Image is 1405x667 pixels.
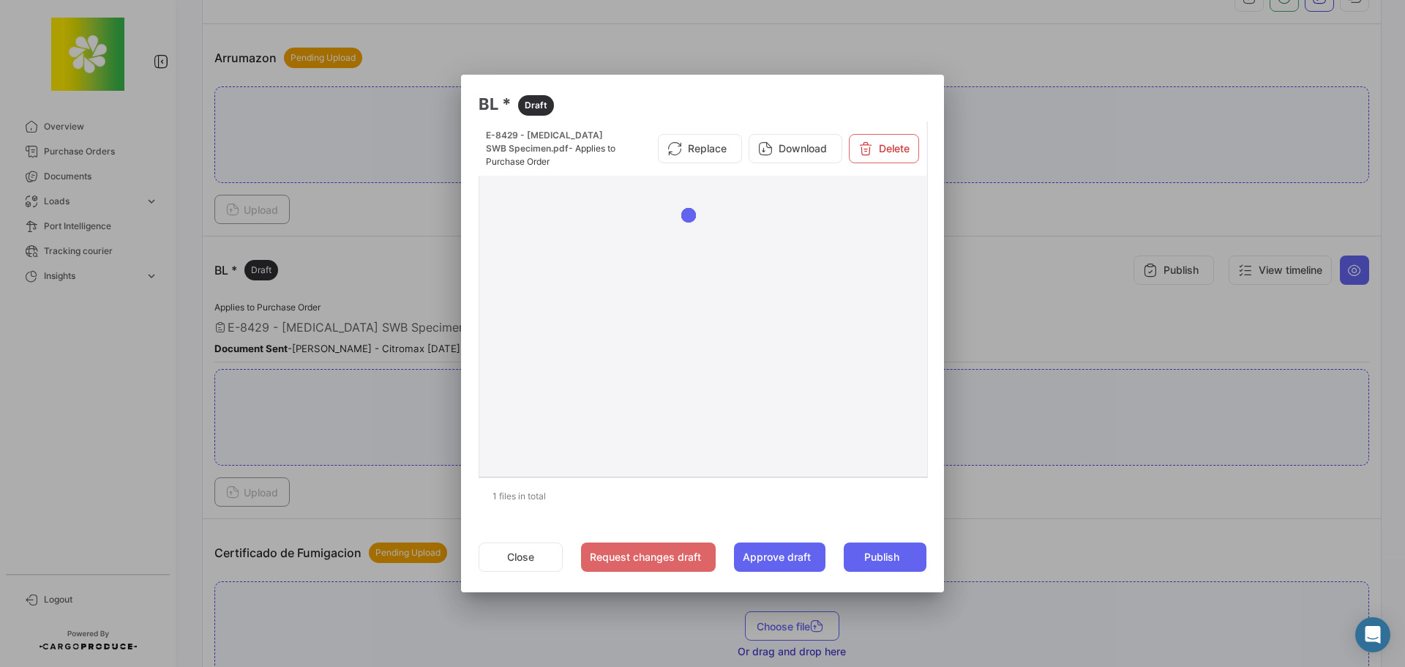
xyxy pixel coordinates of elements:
[479,543,563,572] button: Close
[1355,617,1390,652] div: Abrir Intercom Messenger
[486,130,603,154] span: E-8429 - [MEDICAL_DATA] SWB Specimen.pdf
[658,134,742,163] button: Replace
[849,134,919,163] button: Delete
[479,478,926,515] div: 1 files in total
[864,550,899,564] span: Publish
[734,543,825,572] button: Approve draft
[749,134,842,163] button: Download
[581,543,716,572] button: Request changes draft
[525,99,547,112] span: Draft
[844,543,926,572] button: Publish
